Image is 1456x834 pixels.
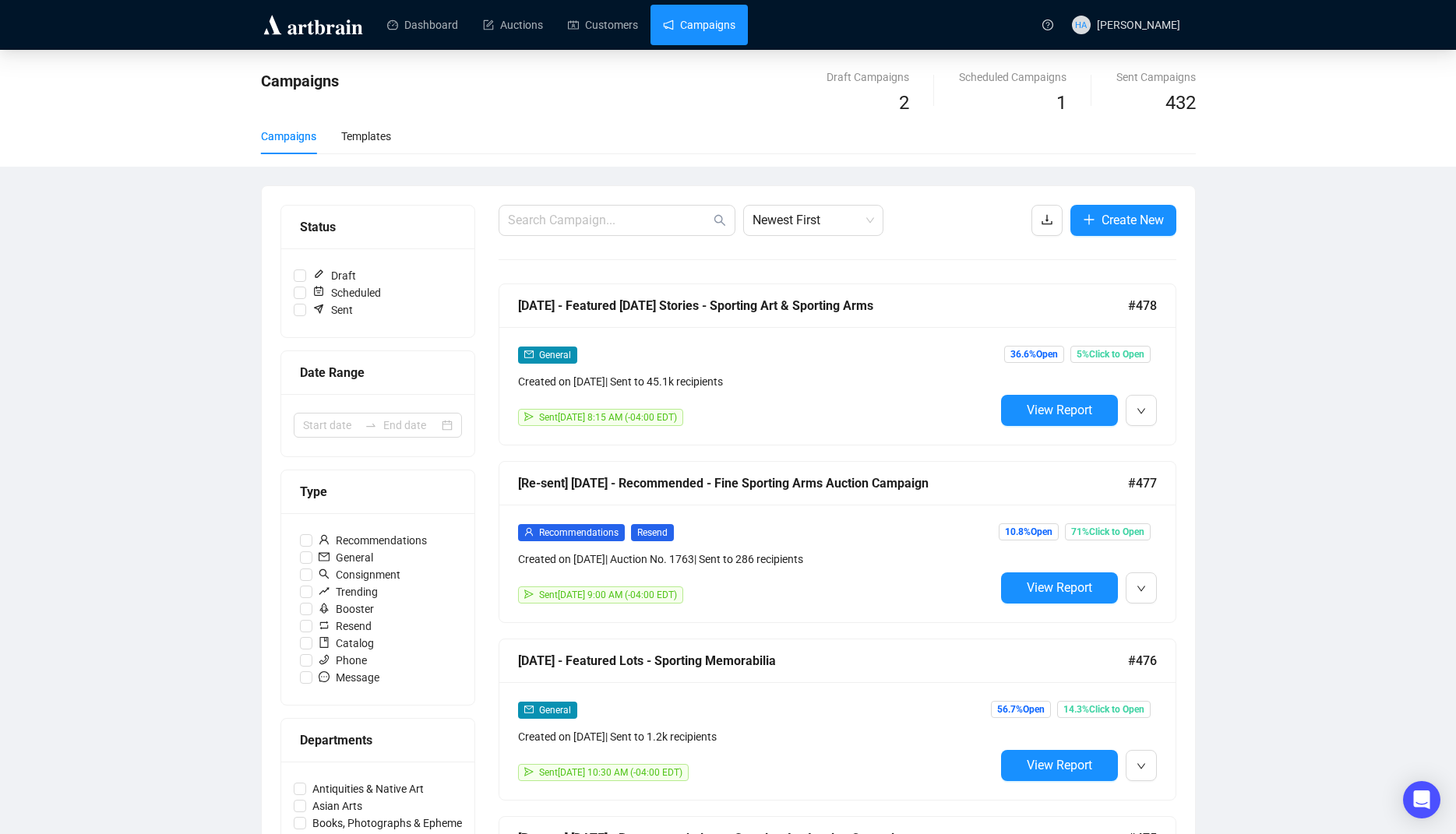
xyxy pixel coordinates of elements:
span: down [1137,406,1146,416]
span: Recommendations [312,532,433,549]
span: 2 [899,92,909,114]
span: Campaigns [261,72,339,90]
span: General [312,549,379,566]
div: Created on [DATE] | Sent to 1.2k recipients [518,728,995,745]
span: mail [524,705,534,714]
span: 1 [1056,92,1066,114]
span: [PERSON_NAME] [1097,19,1180,31]
span: Consignment [312,566,407,583]
span: user [524,527,534,537]
a: Customers [568,5,638,45]
a: Dashboard [387,5,458,45]
div: Scheduled Campaigns [959,69,1066,86]
span: View Report [1027,580,1092,595]
span: to [365,419,377,431]
span: 56.7% Open [991,701,1051,718]
span: Catalog [312,635,380,652]
span: Scheduled [306,284,387,301]
span: 71% Click to Open [1065,523,1151,540]
span: swap-right [365,419,377,431]
span: Antiquities & Native Art [306,780,430,797]
span: 14.3% Click to Open [1057,701,1151,718]
span: Trending [312,583,384,600]
span: rise [319,586,330,596]
span: send [524,412,534,421]
span: Phone [312,652,373,669]
button: Create New [1070,205,1176,236]
span: #477 [1128,473,1157,493]
span: mail [319,551,330,562]
span: download [1041,213,1053,226]
span: #476 [1128,651,1157,670]
a: Auctions [483,5,543,45]
a: [Re-sent] [DATE] - Recommended - Fine Sporting Arms Auction Campaign#477userRecommendationsResend... [499,461,1176,623]
span: Newest First [753,206,874,235]
span: Sent [DATE] 10:30 AM (-04:00 EDT) [539,767,682,778]
div: Status [300,217,456,237]
span: down [1137,762,1146,771]
span: search [714,214,726,227]
span: message [319,671,330,682]
span: View Report [1027,758,1092,772]
span: question-circle [1042,19,1053,30]
span: send [524,767,534,776]
span: book [319,637,330,648]
button: View Report [1001,572,1118,604]
span: General [539,350,571,361]
input: Start date [303,417,358,434]
div: Campaigns [261,128,316,145]
a: [DATE] - Featured Lots - Sporting Memorabilia#476mailGeneralCreated on [DATE]| Sent to 1.2k recip... [499,639,1176,801]
div: Date Range [300,363,456,382]
div: Created on [DATE] | Auction No. 1763 | Sent to 286 recipients [518,551,995,568]
span: user [319,534,330,545]
div: Type [300,482,456,501]
span: View Report [1027,403,1092,417]
div: Created on [DATE] | Sent to 45.1k recipients [518,373,995,390]
input: Search Campaign... [508,211,710,230]
span: down [1137,584,1146,593]
span: Create New [1102,210,1164,230]
span: search [319,568,330,579]
span: mail [524,350,534,359]
button: View Report [1001,395,1118,426]
div: Open Intercom Messenger [1403,781,1440,818]
div: Templates [341,128,391,145]
span: plus [1083,213,1095,226]
span: #478 [1128,296,1157,315]
span: Sent [306,301,359,318]
span: Sent [DATE] 8:15 AM (-04:00 EDT) [539,412,677,423]
div: Departments [300,730,456,750]
span: Message [312,669,386,686]
span: Resend [631,524,674,541]
a: [DATE] - Featured [DATE] Stories - Sporting Art & Sporting Arms#478mailGeneralCreated on [DATE]| ... [499,283,1176,445]
span: Books, Photographs & Ephemera [306,815,478,832]
span: phone [319,654,330,665]
span: 432 [1165,92,1196,114]
span: Resend [312,618,378,635]
span: Sent [DATE] 9:00 AM (-04:00 EDT) [539,589,677,600]
div: Draft Campaigns [827,69,909,86]
span: Draft [306,267,362,284]
span: 36.6% Open [1004,346,1064,363]
span: 5% Click to Open [1070,346,1151,363]
span: 10.8% Open [999,523,1059,540]
div: [DATE] - Featured Lots - Sporting Memorabilia [518,651,1128,670]
a: Campaigns [663,5,735,45]
span: HA [1075,18,1087,32]
input: End date [383,417,439,434]
div: [DATE] - Featured [DATE] Stories - Sporting Art & Sporting Arms [518,296,1128,315]
img: logo [261,12,365,37]
button: View Report [1001,750,1118,781]
span: retweet [319,620,330,631]
div: Sent Campaigns [1116,69,1196,86]
span: General [539,705,571,716]
div: [Re-sent] [DATE] - Recommended - Fine Sporting Arms Auction Campaign [518,473,1128,493]
span: Recommendations [539,527,619,538]
span: rocket [319,603,330,614]
span: send [524,589,534,599]
span: Booster [312,600,380,618]
span: Asian Arts [306,797,368,815]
